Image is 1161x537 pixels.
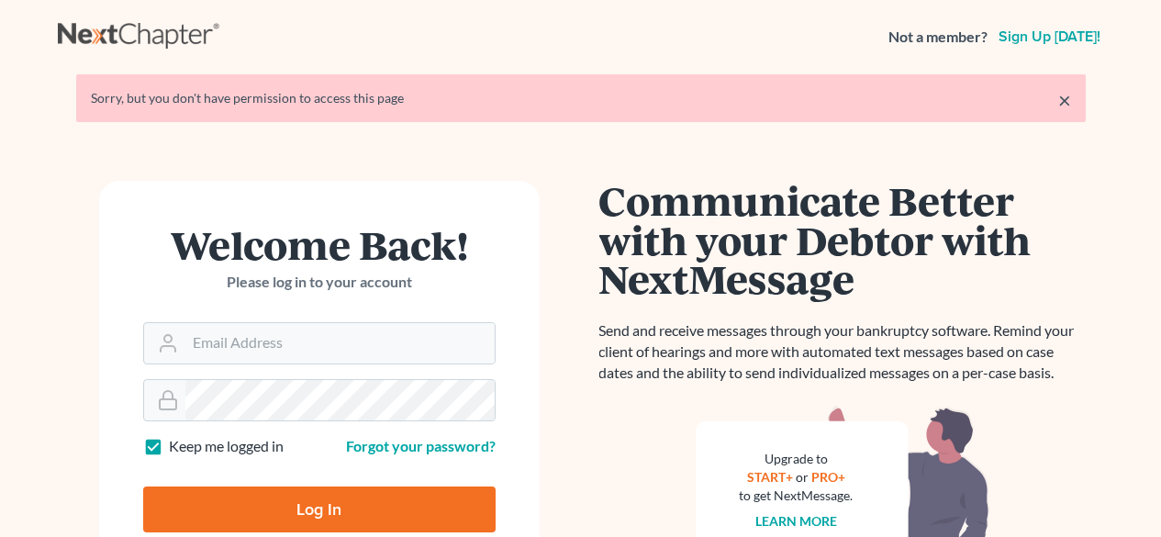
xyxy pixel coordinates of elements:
[599,181,1086,298] h1: Communicate Better with your Debtor with NextMessage
[811,469,845,485] a: PRO+
[143,487,496,532] input: Log In
[796,469,809,485] span: or
[888,27,988,48] strong: Not a member?
[599,320,1086,384] p: Send and receive messages through your bankruptcy software. Remind your client of hearings and mo...
[755,513,837,529] a: Learn more
[995,29,1104,44] a: Sign up [DATE]!
[747,469,793,485] a: START+
[740,450,854,468] div: Upgrade to
[185,323,495,364] input: Email Address
[346,437,496,454] a: Forgot your password?
[1058,89,1071,111] a: ×
[143,225,496,264] h1: Welcome Back!
[740,487,854,505] div: to get NextMessage.
[169,436,284,457] label: Keep me logged in
[91,89,1071,107] div: Sorry, but you don't have permission to access this page
[143,272,496,293] p: Please log in to your account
